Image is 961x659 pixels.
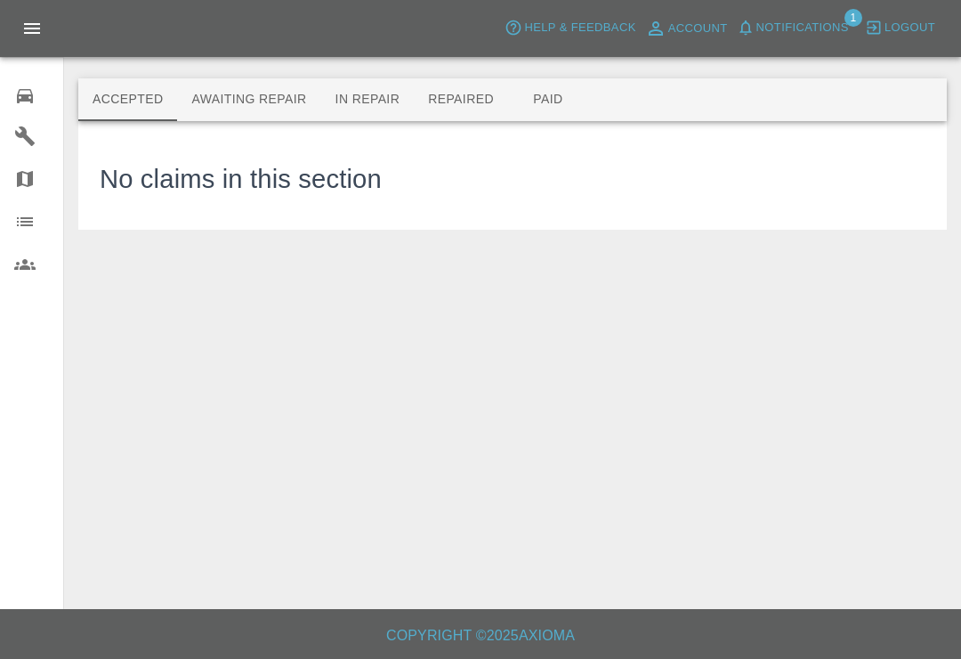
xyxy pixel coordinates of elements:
span: Help & Feedback [524,18,635,38]
span: Logout [884,18,935,38]
button: Accepted [78,78,177,121]
button: Open drawer [11,7,53,50]
button: In Repair [321,78,415,121]
button: Awaiting Repair [177,78,320,121]
button: Repaired [414,78,508,121]
h3: No claims in this section [100,160,382,199]
button: Logout [860,14,940,42]
h6: Copyright © 2025 Axioma [14,623,947,648]
span: Account [668,19,728,39]
button: Help & Feedback [500,14,640,42]
button: Notifications [732,14,853,42]
a: Account [641,14,732,43]
span: Notifications [756,18,849,38]
span: 1 [844,9,862,27]
button: Paid [508,78,588,121]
